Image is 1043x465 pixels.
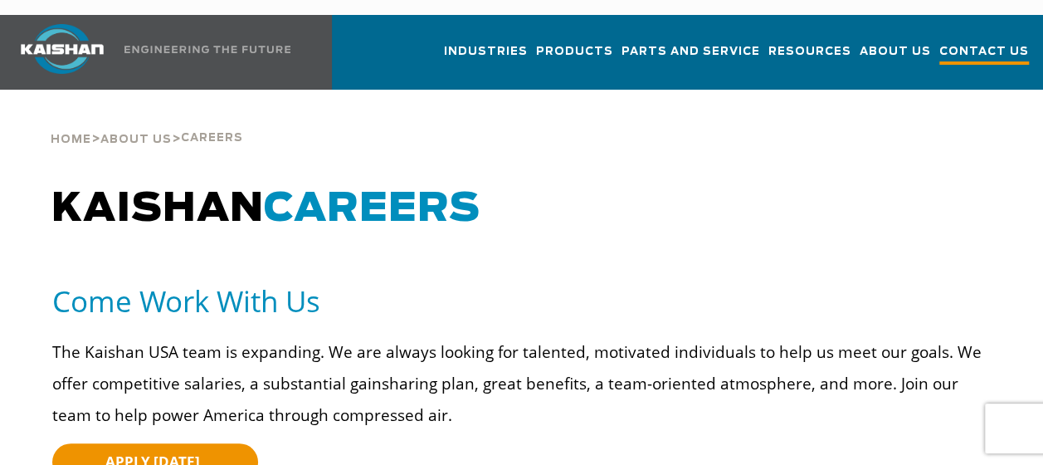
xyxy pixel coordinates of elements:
[51,135,91,145] span: Home
[444,42,528,61] span: Industries
[100,135,172,145] span: About Us
[264,189,480,229] span: CAREERS
[939,42,1029,65] span: Contact Us
[181,133,243,144] span: Careers
[768,30,851,86] a: Resources
[444,30,528,86] a: Industries
[536,42,613,61] span: Products
[860,42,931,61] span: About Us
[51,90,243,153] div: > >
[860,30,931,86] a: About Us
[100,131,172,146] a: About Us
[51,131,91,146] a: Home
[621,42,760,61] span: Parts and Service
[536,30,613,86] a: Products
[51,189,480,229] span: KAISHAN
[52,282,1002,320] h5: Come Work With Us
[124,46,290,53] img: Engineering the future
[939,30,1029,90] a: Contact Us
[52,336,1002,431] p: The Kaishan USA team is expanding. We are always looking for talented, motivated individuals to h...
[768,42,851,61] span: Resources
[621,30,760,86] a: Parts and Service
